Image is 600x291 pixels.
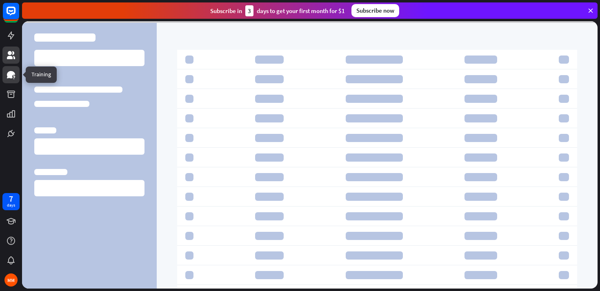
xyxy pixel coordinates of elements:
[9,195,13,202] div: 7
[7,3,31,28] button: Open LiveChat chat widget
[210,5,345,16] div: Subscribe in days to get your first month for $1
[4,273,18,287] div: MM
[351,4,399,17] div: Subscribe now
[2,193,20,210] a: 7 days
[245,5,253,16] div: 3
[7,202,15,208] div: days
